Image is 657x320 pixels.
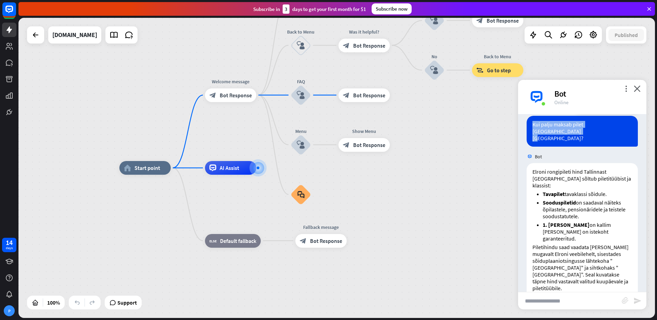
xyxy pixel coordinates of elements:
i: block_bot_response [343,42,350,49]
strong: Sooduspiletid [543,199,576,206]
i: block_user_input [297,91,305,99]
i: block_fallback [209,237,217,244]
div: Subscribe now [372,3,412,14]
strong: 1. [PERSON_NAME] [543,221,590,228]
li: tavaklassi sõidule. [543,190,632,197]
span: Start point [134,164,160,171]
i: block_user_input [430,66,438,74]
div: elron.ee [52,26,97,44]
div: Back to Menu [280,28,321,35]
p: Piletihindu saad vaadata [PERSON_NAME] mugavalt Elroni veebilehelt, sisestades sõiduplaaniotsingu... [532,244,632,292]
p: Elroni rongipileti hind Tallinnast [GEOGRAPHIC_DATA] sõltub piletitüübist ja klassist: [532,168,632,189]
div: days [6,246,13,250]
div: 14 [6,239,13,246]
div: Subscribe in days to get your first month for $1 [253,4,366,14]
i: block_faq [297,191,305,198]
div: Kui palju maksab pilet [GEOGRAPHIC_DATA] [GEOGRAPHIC_DATA]? [527,116,638,147]
div: Was it helpful? [333,28,395,35]
div: Back to Menu [467,53,528,60]
i: block_bot_response [300,237,307,244]
i: block_bot_response [209,91,216,98]
i: block_goto [476,67,484,74]
div: Fallback message [290,224,352,231]
span: Bot [535,153,542,160]
strong: Tavapilet [543,190,565,197]
i: more_vert [623,85,629,92]
span: AI Assist [220,164,239,171]
i: block_bot_response [343,141,350,148]
div: Bot [554,88,638,99]
div: No [414,53,455,60]
span: Bot Response [353,42,385,49]
div: Online [554,99,638,106]
i: block_user_input [297,41,305,49]
div: 3 [283,4,289,14]
div: 100% [45,297,62,308]
div: Show Menu [333,127,395,134]
li: on kallim [PERSON_NAME] on istekoht garanteeritud. [543,221,632,242]
div: FAQ [280,78,321,85]
i: block_bot_response [476,17,483,24]
i: home_2 [124,164,131,171]
i: block_user_input [297,140,305,149]
button: Open LiveChat chat widget [5,3,26,23]
span: Bot Response [353,91,385,98]
span: Default fallback [220,237,256,244]
span: Support [117,297,137,308]
span: Bot Response [353,141,385,148]
div: Welcome message [200,78,261,85]
i: block_bot_response [343,91,350,98]
div: Menu [280,127,321,134]
i: send [633,297,642,305]
div: P [4,305,15,316]
span: Bot Response [310,237,342,244]
a: 14 days [2,238,16,252]
i: close [634,85,641,92]
i: block_attachment [622,297,629,304]
p: Soovitan piletit osta eelnevalt veebist, et tagada sobiv istekoht ja soodsam hind. [532,292,632,305]
li: on saadaval näiteks õpilastele, pensionäridele ja teistele soodustatutele. [543,199,632,220]
button: Published [608,29,644,41]
i: block_user_input [430,16,438,25]
span: Bot Response [487,17,519,24]
span: Bot Response [220,91,252,98]
span: Go to step [487,67,511,74]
